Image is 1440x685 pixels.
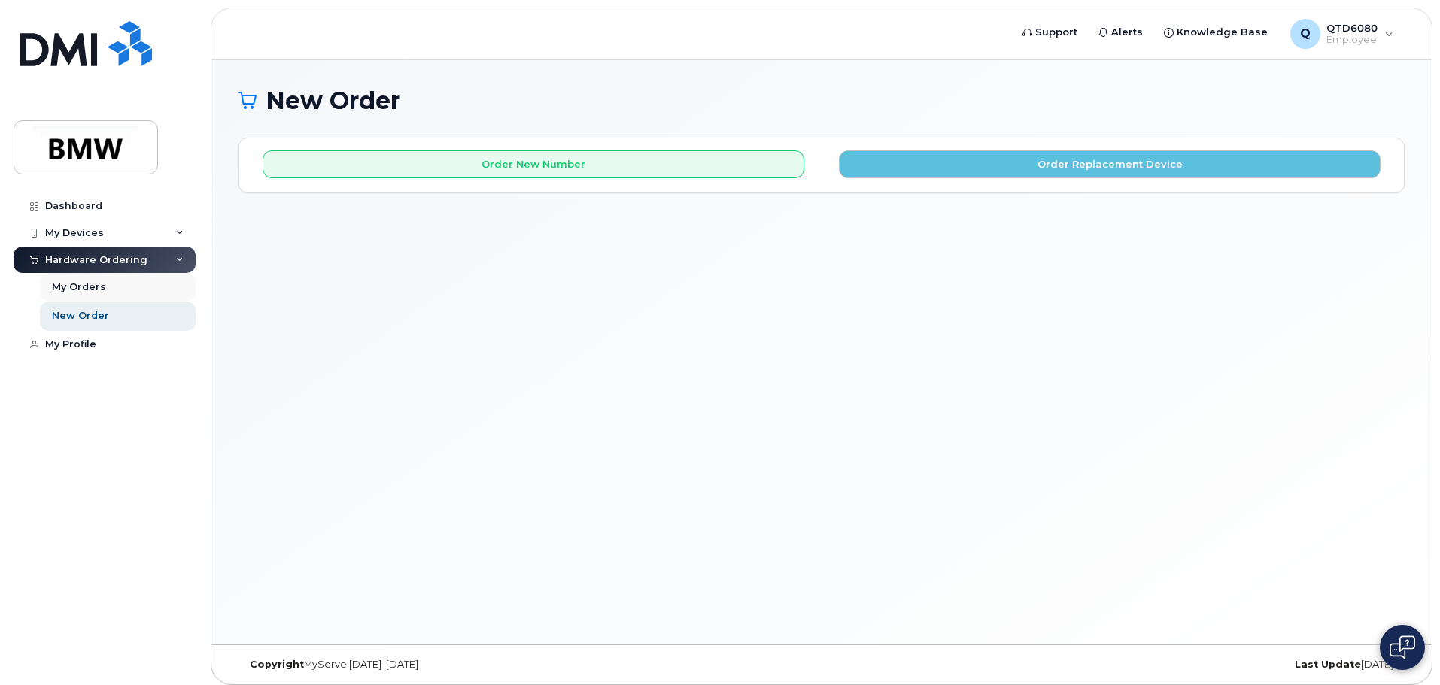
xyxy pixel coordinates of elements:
div: MyServe [DATE]–[DATE] [238,659,627,671]
strong: Last Update [1295,659,1361,670]
strong: Copyright [250,659,304,670]
div: [DATE] [1016,659,1405,671]
button: Order New Number [263,150,804,178]
button: Order Replacement Device [839,150,1381,178]
img: Open chat [1390,635,1415,659]
h1: New Order [238,87,1405,114]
